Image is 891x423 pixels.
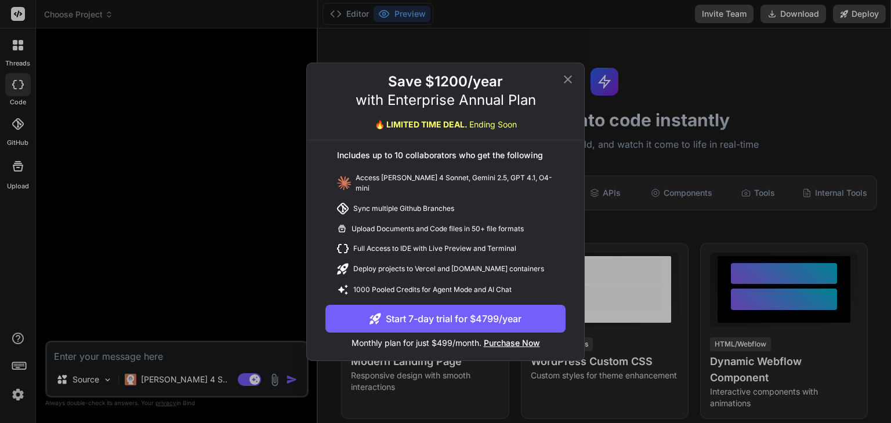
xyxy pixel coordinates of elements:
div: Access [PERSON_NAME] 4 Sonnet, Gemini 2.5, GPT 4.1, O4-mini [325,168,566,198]
p: Monthly plan for just $499/month. [325,333,566,349]
span: Purchase Now [484,338,540,348]
div: Deploy projects to Vercel and [DOMAIN_NAME] containers [325,258,566,279]
p: with Enterprise Annual Plan [356,91,536,110]
span: Ending Soon [469,119,517,129]
div: Includes up to 10 collaborators who get the following [325,149,566,168]
h2: Save $1200/year [388,72,503,91]
div: 🔥 LIMITED TIME DEAL. [375,119,517,130]
div: Upload Documents and Code files in 50+ file formats [325,219,566,239]
div: Full Access to IDE with Live Preview and Terminal [325,239,566,258]
button: Start 7-day trial for $4799/year [325,305,566,333]
div: Sync multiple Github Branches [325,198,566,219]
div: 1000 Pooled Credits for Agent Mode and AI Chat [325,279,566,300]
